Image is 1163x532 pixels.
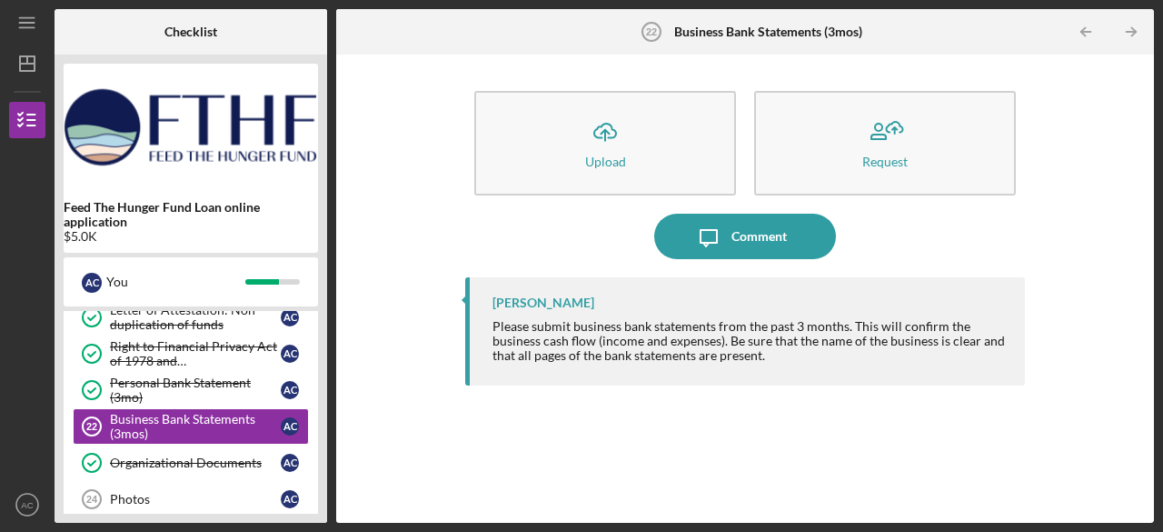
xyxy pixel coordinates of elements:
div: Letter of Attestation: Non-duplication of funds [110,303,281,332]
div: A C [281,490,299,508]
div: You [106,266,245,297]
a: Letter of Attestation: Non-duplication of fundsAC [73,299,309,336]
div: A C [281,417,299,436]
div: [PERSON_NAME] [492,296,594,310]
button: AC [9,487,45,523]
tspan: 22 [86,421,97,432]
div: A C [281,454,299,472]
div: $5.0K [64,229,318,244]
text: AC [21,500,33,510]
tspan: 22 [645,26,656,37]
b: Business Bank Statements (3mos) [674,25,862,39]
a: 24PhotosAC [73,481,309,517]
img: Product logo [64,73,318,182]
a: 22Business Bank Statements (3mos)AC [73,408,309,445]
b: Feed The Hunger Fund Loan online application [64,200,318,229]
div: Photos [110,492,281,507]
div: Upload [585,155,626,168]
button: Comment [654,214,836,259]
div: Right to Financial Privacy Act of 1978 and Acknowledgement [110,339,281,368]
div: A C [82,273,102,293]
div: Personal Bank Statement (3mo) [110,376,281,405]
b: Checklist [164,25,217,39]
tspan: 24 [86,494,98,505]
div: Request [862,155,908,168]
div: A C [281,345,299,363]
a: Organizational DocumentsAC [73,445,309,481]
div: A C [281,381,299,399]
div: Comment [731,214,787,259]
a: Right to Financial Privacy Act of 1978 and AcknowledgementAC [73,336,309,372]
a: Personal Bank Statement (3mo)AC [73,372,309,408]
div: A C [281,308,299,326]
button: Upload [474,91,736,196]
div: Business Bank Statements (3mos) [110,412,281,441]
div: Please submit business bank statements from the past 3 months. This will confirm the business cas... [492,319,1007,363]
button: Request [754,91,1016,196]
div: Organizational Documents [110,456,281,470]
